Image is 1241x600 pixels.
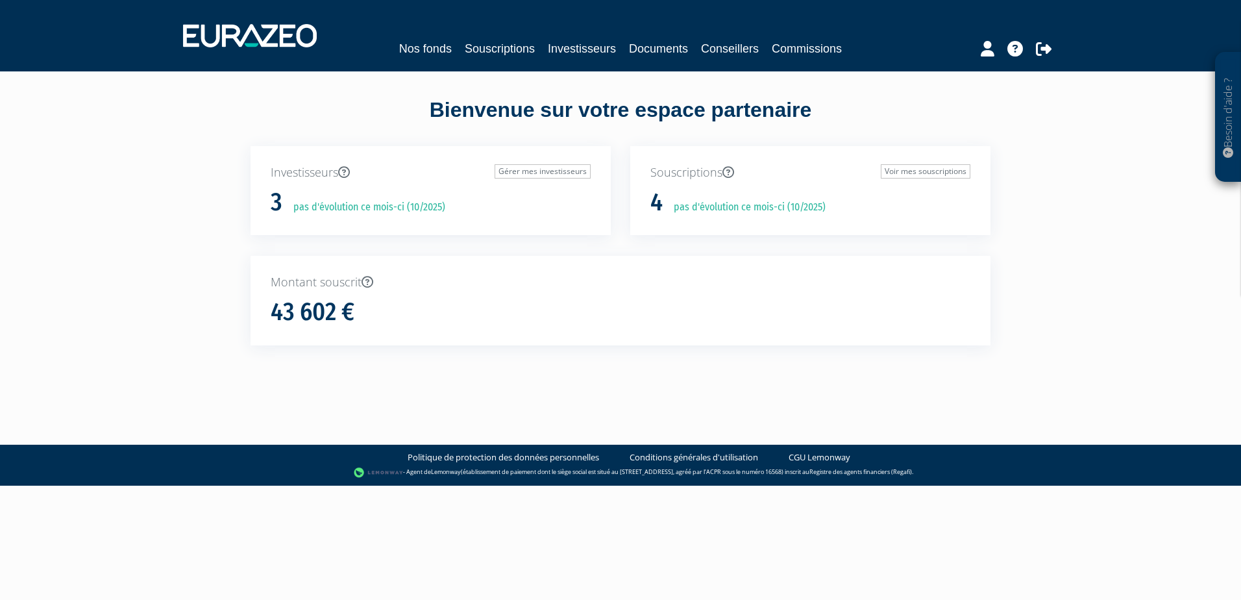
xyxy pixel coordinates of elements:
[408,451,599,464] a: Politique de protection des données personnelles
[650,164,970,181] p: Souscriptions
[629,40,688,58] a: Documents
[271,299,354,326] h1: 43 602 €
[701,40,759,58] a: Conseillers
[271,189,282,216] h1: 3
[772,40,842,58] a: Commissions
[809,468,912,476] a: Registre des agents financiers (Regafi)
[495,164,591,179] a: Gérer mes investisseurs
[881,164,970,179] a: Voir mes souscriptions
[548,40,616,58] a: Investisseurs
[665,200,826,215] p: pas d'évolution ce mois-ci (10/2025)
[271,164,591,181] p: Investisseurs
[284,200,445,215] p: pas d'évolution ce mois-ci (10/2025)
[271,274,970,291] p: Montant souscrit
[183,24,317,47] img: 1732889491-logotype_eurazeo_blanc_rvb.png
[241,95,1000,146] div: Bienvenue sur votre espace partenaire
[1221,59,1236,176] p: Besoin d'aide ?
[431,468,461,476] a: Lemonway
[13,466,1228,479] div: - Agent de (établissement de paiement dont le siège social est situé au [STREET_ADDRESS], agréé p...
[789,451,850,464] a: CGU Lemonway
[630,451,758,464] a: Conditions générales d'utilisation
[465,40,535,58] a: Souscriptions
[650,189,663,216] h1: 4
[399,40,452,58] a: Nos fonds
[354,466,404,479] img: logo-lemonway.png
